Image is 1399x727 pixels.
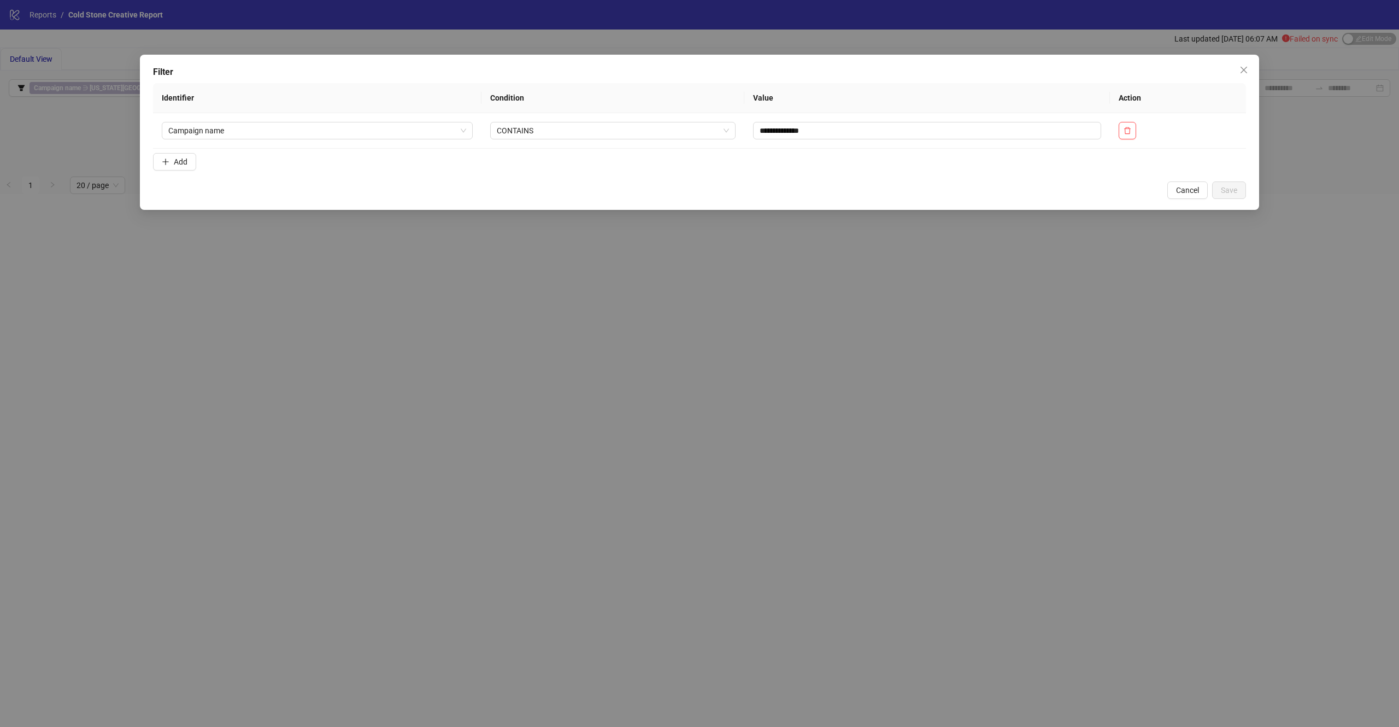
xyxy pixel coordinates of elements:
th: Condition [481,83,744,113]
span: close [1239,66,1248,74]
span: Cancel [1176,186,1199,195]
span: Add [174,157,187,166]
span: Campaign name [168,122,466,139]
span: plus [162,158,169,166]
button: Cancel [1167,181,1208,199]
th: Identifier [153,83,481,113]
span: delete [1124,127,1131,134]
th: Action [1110,83,1246,113]
div: Filter [153,66,1246,79]
span: CONTAINS [497,122,729,139]
button: Close [1235,61,1253,79]
th: Value [744,83,1110,113]
button: Add [153,153,196,171]
button: Save [1212,181,1246,199]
